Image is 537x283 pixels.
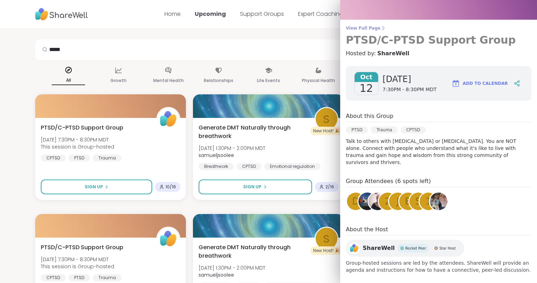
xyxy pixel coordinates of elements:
span: 1 [426,195,432,208]
span: 2 [385,195,391,208]
b: samueljsoolee [199,152,234,159]
a: Dave76 [368,191,387,211]
h4: About this Group [346,112,393,120]
span: This session is Group-hosted [41,143,114,150]
span: b [405,195,411,208]
span: D [352,195,359,208]
div: Emotional regulation [264,163,321,170]
span: PTSD/C-PTSD Support Group [41,124,123,132]
img: ShareWell Logomark [452,79,460,88]
span: [DATE] [383,74,437,85]
a: D [346,191,365,211]
a: s [408,191,428,211]
button: Sign Up [41,180,152,194]
button: Add to Calendar [448,75,511,92]
div: CPTSD [41,274,66,281]
span: ShareWell [363,244,395,252]
div: New Host! 🎉 [310,246,343,255]
span: Rocket Peer [405,246,426,251]
span: [DATE] 7:30PM - 8:30PM MDT [41,136,114,143]
a: Support Groups [240,10,284,18]
a: Upcoming [195,10,226,18]
span: [DATE] 7:30PM - 8:30PM MDT [41,256,114,263]
p: All [52,76,85,85]
span: [DATE] 1:30PM - 2:00PM MDT [199,264,265,271]
div: PTSD [346,126,368,133]
button: Sign Up [199,180,312,194]
a: Expert Coaching [298,10,343,18]
a: b [398,191,418,211]
span: Star Host [439,246,455,251]
a: ShareWellShareWellRocket PeerRocket PeerStar HostStar Host [346,240,464,257]
span: Sign Up [243,184,261,190]
p: Relationships [204,76,233,85]
span: Add to Calendar [463,80,508,87]
p: Life Events [257,76,280,85]
div: Trauma [93,274,122,281]
img: Chrysalis [430,193,447,210]
span: 12 [360,82,373,95]
span: 2 / 16 [325,184,334,190]
img: ShareWell [157,108,179,130]
span: s [415,195,421,208]
span: PTSD/C-PTSD Support Group [41,243,123,252]
span: 7:30PM - 8:30PM MDT [383,86,437,93]
div: CPTSD [237,163,261,170]
span: View Full Page [346,25,531,31]
a: MD6045 [357,191,377,211]
img: Star Host [434,246,438,250]
h4: Hosted by: [346,49,531,58]
img: Dave76 [369,193,386,210]
span: This session is Group-hosted [41,263,114,270]
div: CPTSD [401,126,426,133]
span: 10 / 16 [166,184,176,190]
b: samueljsoolee [199,271,234,278]
p: Growth [110,76,127,85]
div: CPTSD [41,155,66,162]
a: Home [164,10,181,18]
a: Chrysalis [429,191,448,211]
h4: About the Host [346,225,531,235]
img: ShareWell [349,243,360,254]
div: PTSD [69,274,90,281]
a: View Full PagePTSD/C-PTSD Support Group [346,25,531,46]
a: j [388,191,408,211]
span: j [396,195,399,208]
h4: Group Attendees (6 spots left) [346,177,531,187]
p: Physical Health [302,76,335,85]
span: Generate DMT Naturally through breathwork [199,124,306,140]
h3: PTSD/C-PTSD Support Group [346,34,531,46]
span: s [323,111,330,127]
img: MD6045 [358,193,376,210]
div: New Host! 🎉 [310,127,343,135]
p: Mental Health [153,76,184,85]
span: Group-hosted sessions are led by the attendees. ShareWell will provide an agenda and instructions... [346,259,531,273]
div: PTSD [69,155,90,162]
a: 1 [419,191,438,211]
p: Talk to others with [MEDICAL_DATA] or [MEDICAL_DATA]. You are NOT alone. Connect with people who ... [346,138,531,166]
span: s [323,231,330,247]
img: Rocket Peer [400,246,404,250]
a: ShareWell [377,49,409,58]
span: [DATE] 1:30PM - 2:00PM MDT [199,145,265,152]
img: ShareWell Nav Logo [35,5,88,24]
a: 2 [378,191,397,211]
span: Sign Up [85,184,103,190]
span: Oct [355,72,378,82]
img: ShareWell [157,228,179,250]
div: Trauma [371,126,398,133]
span: Generate DMT Naturally through breathwork [199,243,306,260]
div: Trauma [93,155,122,162]
div: Breathwork [199,163,234,170]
